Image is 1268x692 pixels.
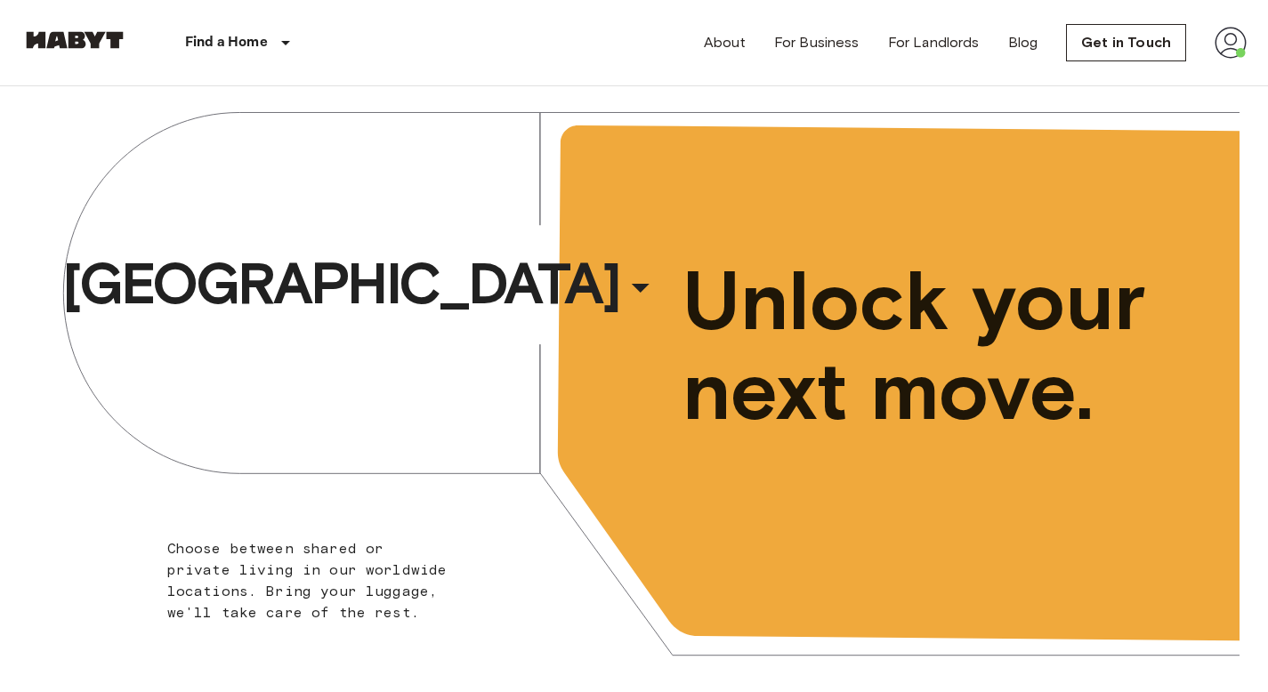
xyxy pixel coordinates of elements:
[55,243,669,325] button: [GEOGRAPHIC_DATA]
[62,248,619,319] span: [GEOGRAPHIC_DATA]
[704,32,746,53] a: About
[774,32,860,53] a: For Business
[888,32,980,53] a: For Landlords
[1066,24,1186,61] a: Get in Touch
[682,256,1167,436] span: Unlock your next move.
[185,32,268,53] p: Find a Home
[1215,27,1247,59] img: avatar
[167,540,448,621] span: Choose between shared or private living in our worldwide locations. Bring your luggage, we'll tak...
[1008,32,1038,53] a: Blog
[21,31,128,49] img: Habyt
